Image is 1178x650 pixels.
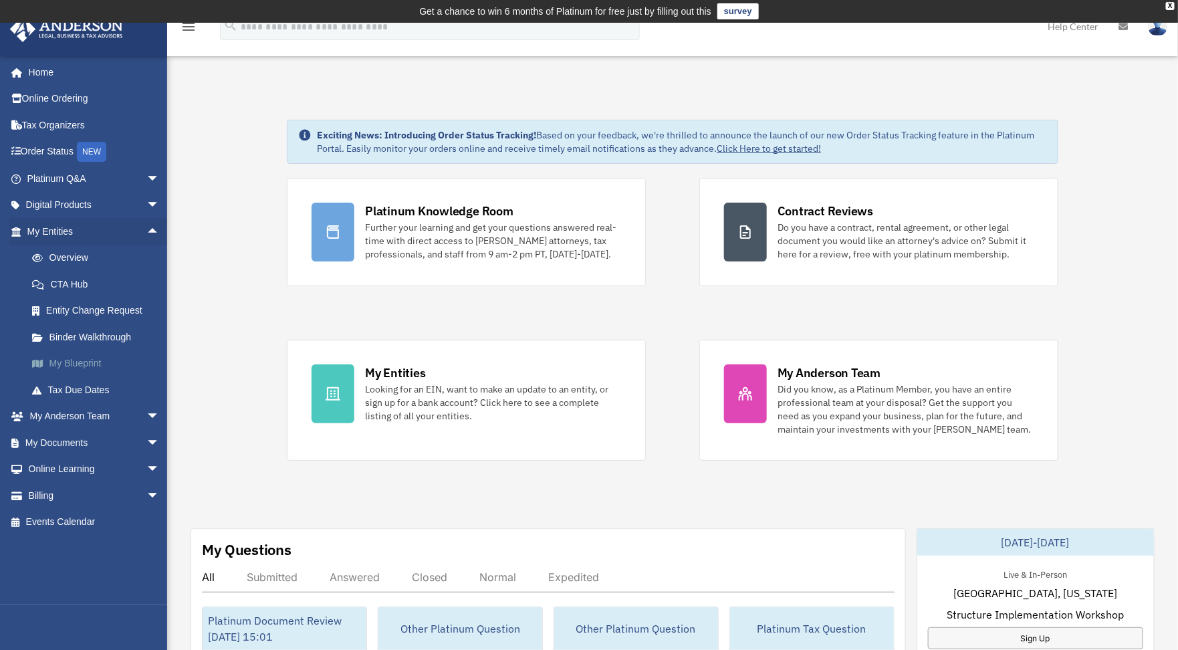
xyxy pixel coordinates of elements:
span: arrow_drop_down [146,456,173,483]
a: Digital Productsarrow_drop_down [9,192,180,219]
img: Anderson Advisors Platinum Portal [6,16,127,42]
div: Normal [479,570,516,584]
div: Further your learning and get your questions answered real-time with direct access to [PERSON_NAM... [365,221,621,261]
a: Tax Due Dates [19,376,180,403]
span: arrow_drop_down [146,482,173,510]
a: Platinum Knowledge Room Further your learning and get your questions answered real-time with dire... [287,178,646,286]
div: Live & In-Person [993,566,1078,580]
a: Sign Up [928,627,1144,649]
a: Online Ordering [9,86,180,112]
span: arrow_drop_down [146,192,173,219]
a: Tax Organizers [9,112,180,138]
a: Contract Reviews Do you have a contract, rental agreement, or other legal document you would like... [699,178,1058,286]
img: User Pic [1148,17,1168,36]
i: menu [181,19,197,35]
span: arrow_drop_down [146,165,173,193]
a: My Anderson Team Did you know, as a Platinum Member, you have an entire professional team at your... [699,340,1058,461]
span: arrow_drop_up [146,218,173,245]
a: My Anderson Teamarrow_drop_down [9,403,180,430]
div: Submitted [247,570,298,584]
div: Get a chance to win 6 months of Platinum for free just by filling out this [419,3,711,19]
strong: Exciting News: Introducing Order Status Tracking! [317,129,536,141]
div: Looking for an EIN, want to make an update to an entity, or sign up for a bank account? Click her... [365,383,621,423]
a: My Blueprint [19,350,180,377]
div: Answered [330,570,380,584]
a: Events Calendar [9,509,180,536]
div: Other Platinum Question [554,607,718,650]
div: NEW [77,142,106,162]
a: My Entitiesarrow_drop_up [9,218,180,245]
a: Click Here to get started! [717,142,821,154]
i: search [223,18,238,33]
a: Entity Change Request [19,298,180,324]
div: My Questions [202,540,291,560]
a: Overview [19,245,180,272]
div: Other Platinum Question [378,607,542,650]
span: [GEOGRAPHIC_DATA], [US_STATE] [953,585,1117,601]
div: [DATE]-[DATE] [917,529,1155,556]
div: My Entities [365,364,425,381]
div: Contract Reviews [778,203,873,219]
a: menu [181,23,197,35]
a: Billingarrow_drop_down [9,482,180,509]
a: My Documentsarrow_drop_down [9,429,180,456]
a: Binder Walkthrough [19,324,180,350]
div: Expedited [548,570,599,584]
div: Do you have a contract, rental agreement, or other legal document you would like an attorney's ad... [778,221,1034,261]
a: CTA Hub [19,271,180,298]
span: arrow_drop_down [146,403,173,431]
a: My Entities Looking for an EIN, want to make an update to an entity, or sign up for a bank accoun... [287,340,646,461]
div: close [1166,2,1175,10]
a: Platinum Q&Aarrow_drop_down [9,165,180,192]
div: Closed [412,570,447,584]
a: survey [717,3,759,19]
div: Platinum Knowledge Room [365,203,513,219]
div: Based on your feedback, we're thrilled to announce the launch of our new Order Status Tracking fe... [317,128,1047,155]
div: Platinum Document Review [DATE] 15:01 [203,607,366,650]
span: Structure Implementation Workshop [947,607,1124,623]
div: My Anderson Team [778,364,880,381]
div: Did you know, as a Platinum Member, you have an entire professional team at your disposal? Get th... [778,383,1034,436]
a: Order StatusNEW [9,138,180,166]
a: Online Learningarrow_drop_down [9,456,180,483]
span: arrow_drop_down [146,429,173,457]
a: Home [9,59,173,86]
div: All [202,570,215,584]
div: Platinum Tax Question [730,607,894,650]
